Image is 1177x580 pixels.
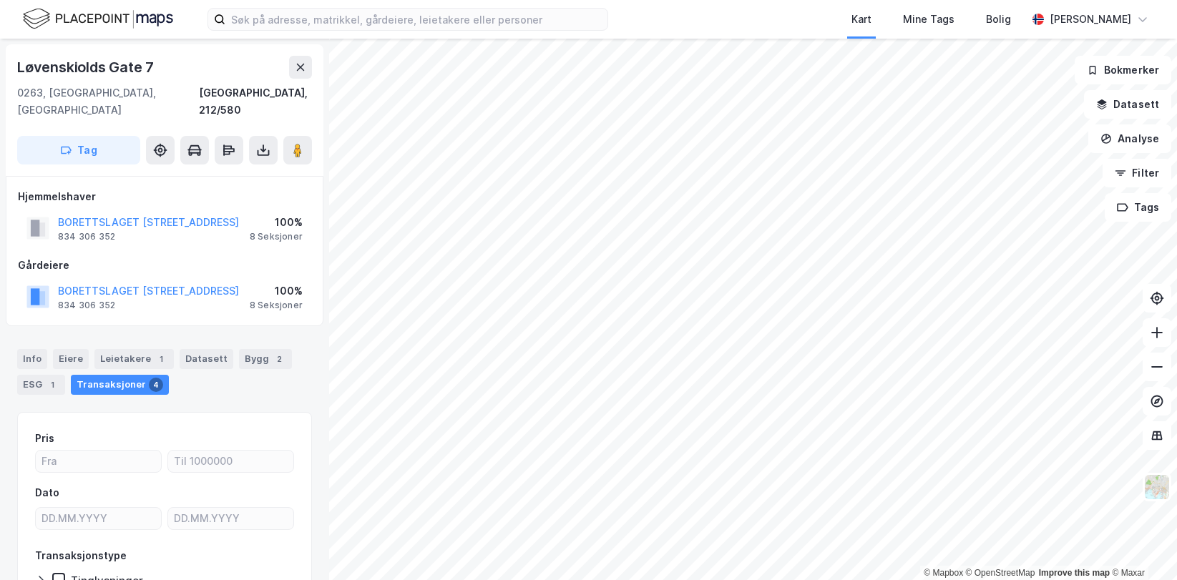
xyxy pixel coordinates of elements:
[1084,90,1171,119] button: Datasett
[168,451,293,472] input: Til 1000000
[58,231,115,242] div: 834 306 352
[1075,56,1171,84] button: Bokmerker
[1039,568,1110,578] a: Improve this map
[168,508,293,529] input: DD.MM.YYYY
[250,300,303,311] div: 8 Seksjoner
[18,188,311,205] div: Hjemmelshaver
[903,11,954,28] div: Mine Tags
[58,300,115,311] div: 834 306 352
[35,430,54,447] div: Pris
[17,136,140,164] button: Tag
[250,282,303,300] div: 100%
[18,257,311,274] div: Gårdeiere
[1105,193,1171,222] button: Tags
[1103,159,1171,187] button: Filter
[272,352,286,366] div: 2
[17,56,157,79] div: Løvenskiolds Gate 7
[986,11,1011,28] div: Bolig
[45,378,59,392] div: 1
[180,349,233,369] div: Datasett
[36,451,161,472] input: Fra
[250,214,303,231] div: 100%
[1050,11,1131,28] div: [PERSON_NAME]
[1143,473,1171,501] img: Z
[1105,511,1177,580] iframe: Chat Widget
[239,349,292,369] div: Bygg
[199,84,312,119] div: [GEOGRAPHIC_DATA], 212/580
[94,349,174,369] div: Leietakere
[23,6,173,31] img: logo.f888ab2527a4732fd821a326f86c7f29.svg
[17,375,65,395] div: ESG
[17,84,199,119] div: 0263, [GEOGRAPHIC_DATA], [GEOGRAPHIC_DATA]
[924,568,963,578] a: Mapbox
[149,378,163,392] div: 4
[35,484,59,501] div: Dato
[71,375,169,395] div: Transaksjoner
[250,231,303,242] div: 8 Seksjoner
[225,9,607,30] input: Søk på adresse, matrikkel, gårdeiere, leietakere eller personer
[851,11,871,28] div: Kart
[36,508,161,529] input: DD.MM.YYYY
[154,352,168,366] div: 1
[53,349,89,369] div: Eiere
[17,349,47,369] div: Info
[1088,124,1171,153] button: Analyse
[35,547,127,564] div: Transaksjonstype
[966,568,1035,578] a: OpenStreetMap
